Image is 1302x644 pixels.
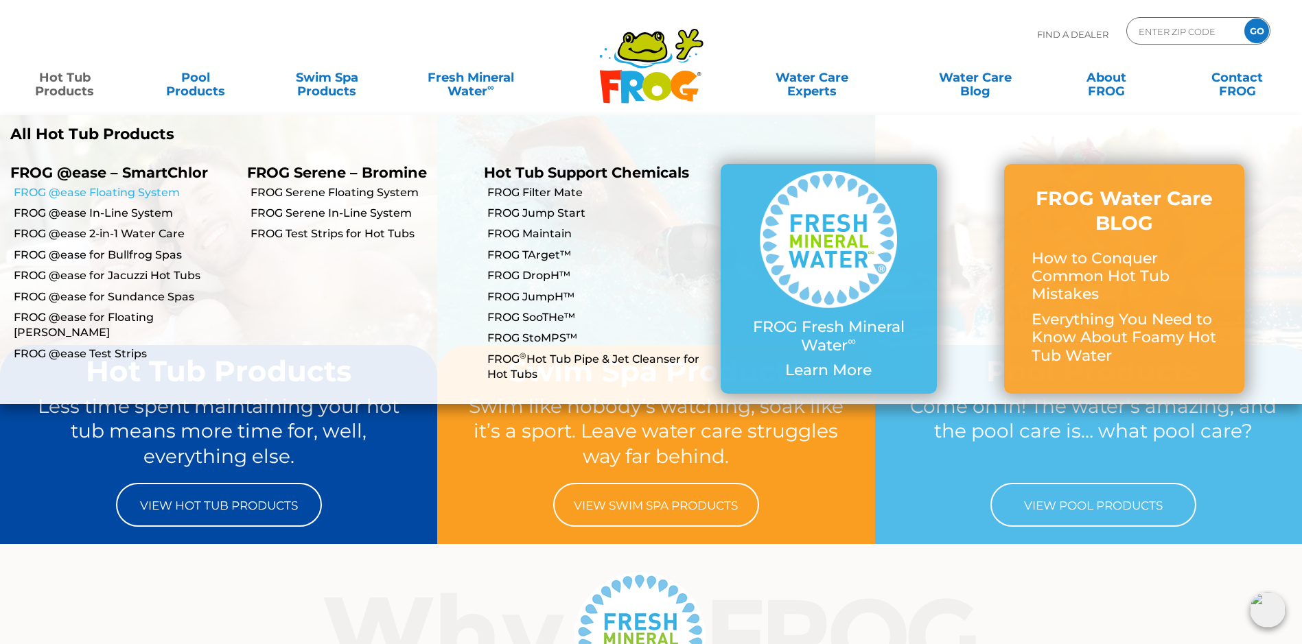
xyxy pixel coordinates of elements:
a: FROG Jump Start [487,206,710,221]
a: ContactFROG [1186,64,1288,91]
a: FROG @ease for Bullfrog Spas [14,248,237,263]
p: FROG Fresh Mineral Water [748,318,909,355]
a: View Hot Tub Products [116,483,322,527]
a: View Pool Products [990,483,1196,527]
a: FROG Fresh Mineral Water∞ Learn More [748,171,909,386]
a: Fresh MineralWater∞ [407,64,535,91]
a: Hot Tub Support Chemicals [484,164,689,181]
a: FROG @ease Test Strips [14,346,237,361]
h3: FROG Water Care BLOG [1032,186,1217,236]
p: Come on in! The water’s amazing, and the pool care is… what pool care? [901,394,1286,469]
p: Everything You Need to Know About Foamy Hot Tub Water [1032,311,1217,365]
p: Learn More [748,361,909,379]
a: PoolProducts [145,64,247,91]
sup: ® [520,350,526,361]
a: FROG SooTHe™ [487,310,710,325]
input: Zip Code Form [1137,21,1230,41]
p: Less time spent maintaining your hot tub means more time for, well, everything else. [26,394,411,469]
a: Water CareExperts [730,64,895,91]
p: How to Conquer Common Hot Tub Mistakes [1032,250,1217,304]
a: FROG @ease Floating System [14,185,237,200]
a: FROG @ease for Sundance Spas [14,289,237,305]
p: FROG @ease – SmartChlor [10,164,226,181]
input: GO [1244,19,1269,43]
a: AboutFROG [1055,64,1157,91]
a: Hot TubProducts [14,64,116,91]
p: Swim like nobody’s watching, soak like it’s a sport. Leave water care struggles way far behind. [463,394,848,469]
a: All Hot Tub Products [10,126,641,143]
a: FROG TArget™ [487,248,710,263]
p: Find A Dealer [1037,17,1108,51]
sup: ∞ [487,82,494,93]
a: FROG®Hot Tub Pipe & Jet Cleanser for Hot Tubs [487,352,710,383]
a: FROG Test Strips for Hot Tubs [251,226,474,241]
img: openIcon [1250,592,1286,628]
p: FROG Serene – Bromine [247,164,463,181]
a: FROG StoMPS™ [487,331,710,346]
a: FROG Water Care BLOG How to Conquer Common Hot Tub Mistakes Everything You Need to Know About Foa... [1032,186,1217,372]
a: Water CareBlog [924,64,1026,91]
a: Swim SpaProducts [276,64,378,91]
a: FROG JumpH™ [487,289,710,305]
a: FROG @ease for Floating [PERSON_NAME] [14,310,237,341]
a: FROG @ease In-Line System [14,206,237,221]
a: View Swim Spa Products [553,483,759,527]
a: FROG Maintain [487,226,710,241]
a: FROG @ease for Jacuzzi Hot Tubs [14,268,237,283]
a: FROG Filter Mate [487,185,710,200]
a: FROG @ease 2-in-1 Water Care [14,226,237,241]
a: FROG DropH™ [487,268,710,283]
sup: ∞ [848,334,856,348]
a: FROG Serene In-Line System [251,206,474,221]
a: FROG Serene Floating System [251,185,474,200]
